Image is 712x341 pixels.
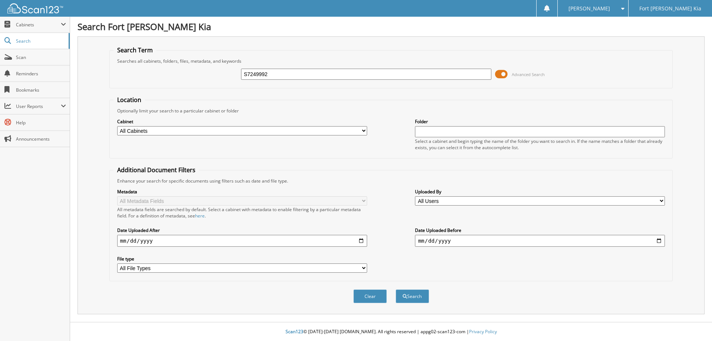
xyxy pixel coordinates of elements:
div: © [DATE]-[DATE] [DOMAIN_NAME]. All rights reserved | appg02-scan123-com | [70,323,712,341]
input: start [117,235,367,247]
label: Date Uploaded After [117,227,367,233]
img: scan123-logo-white.svg [7,3,63,13]
div: Optionally limit your search to a particular cabinet or folder [113,108,669,114]
button: Search [396,289,429,303]
legend: Additional Document Filters [113,166,199,174]
div: Searches all cabinets, folders, files, metadata, and keywords [113,58,669,64]
label: Metadata [117,188,367,195]
span: Cabinets [16,22,61,28]
div: Enhance your search for specific documents using filters such as date and file type. [113,178,669,184]
span: Reminders [16,71,66,77]
span: User Reports [16,103,61,109]
span: Search [16,38,65,44]
span: Scan [16,54,66,60]
legend: Location [113,96,145,104]
a: here [195,213,205,219]
label: Date Uploaded Before [415,227,665,233]
span: Announcements [16,136,66,142]
span: Advanced Search [512,72,545,77]
legend: Search Term [113,46,156,54]
button: Clear [353,289,387,303]
div: All metadata fields are searched by default. Select a cabinet with metadata to enable filtering b... [117,206,367,219]
h1: Search Fort [PERSON_NAME] Kia [78,20,705,33]
label: Uploaded By [415,188,665,195]
label: File type [117,256,367,262]
span: Help [16,119,66,126]
a: Privacy Policy [469,328,497,335]
span: Bookmarks [16,87,66,93]
iframe: Chat Widget [675,305,712,341]
label: Folder [415,118,665,125]
input: end [415,235,665,247]
label: Cabinet [117,118,367,125]
span: Scan123 [286,328,303,335]
div: Select a cabinet and begin typing the name of the folder you want to search in. If the name match... [415,138,665,151]
span: [PERSON_NAME] [568,6,610,11]
span: Fort [PERSON_NAME] Kia [639,6,701,11]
